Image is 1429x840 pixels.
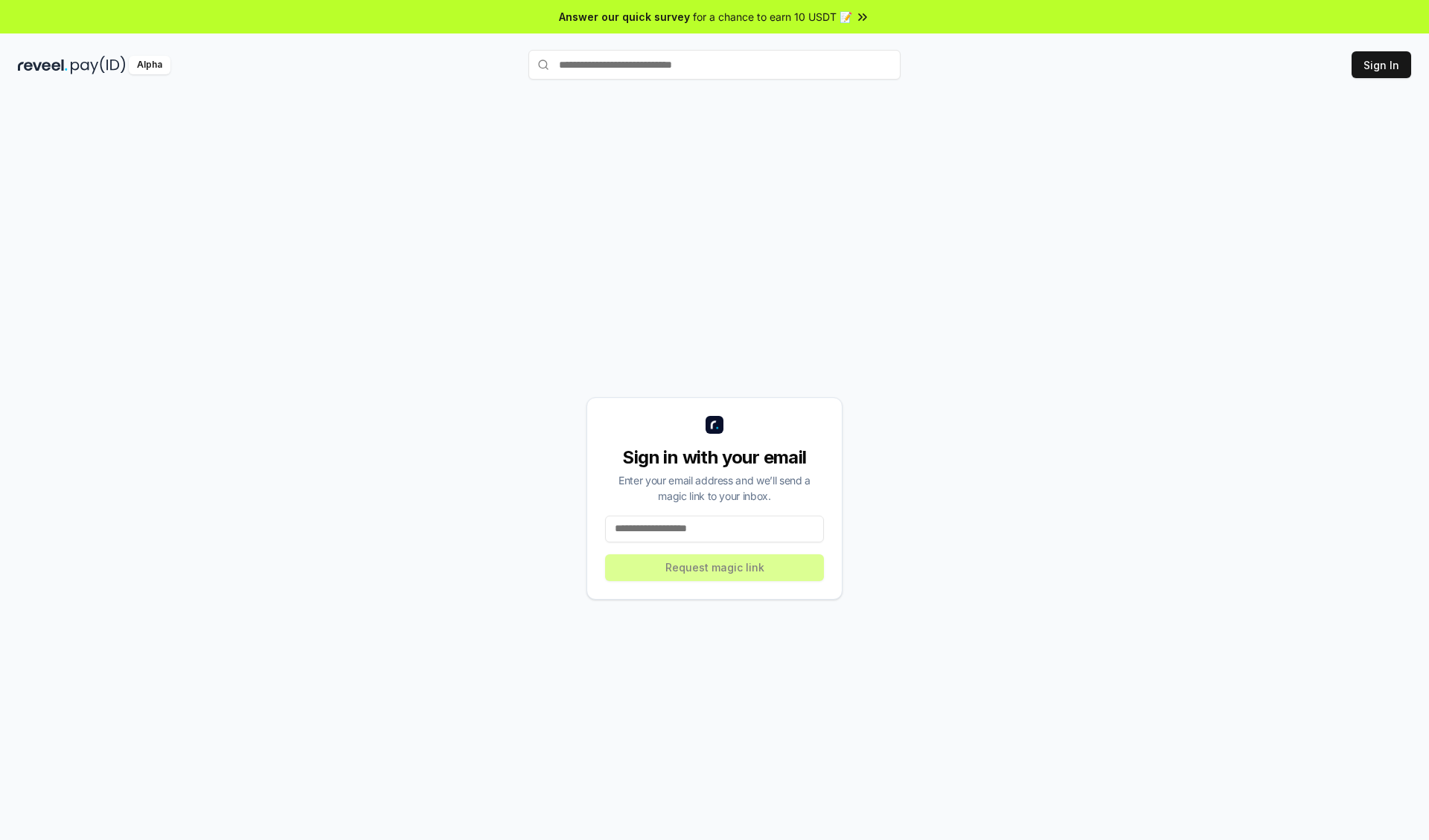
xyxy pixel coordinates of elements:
img: reveel_dark [18,56,68,74]
span: Answer our quick survey [559,9,690,25]
div: Enter your email address and we’ll send a magic link to your inbox. [605,472,824,504]
button: Sign In [1352,51,1411,78]
img: logo_small [706,416,723,434]
span: for a chance to earn 10 USDT 📝 [693,9,852,25]
div: Alpha [129,56,170,74]
img: pay_id [71,56,126,74]
div: Sign in with your email [605,446,824,469]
